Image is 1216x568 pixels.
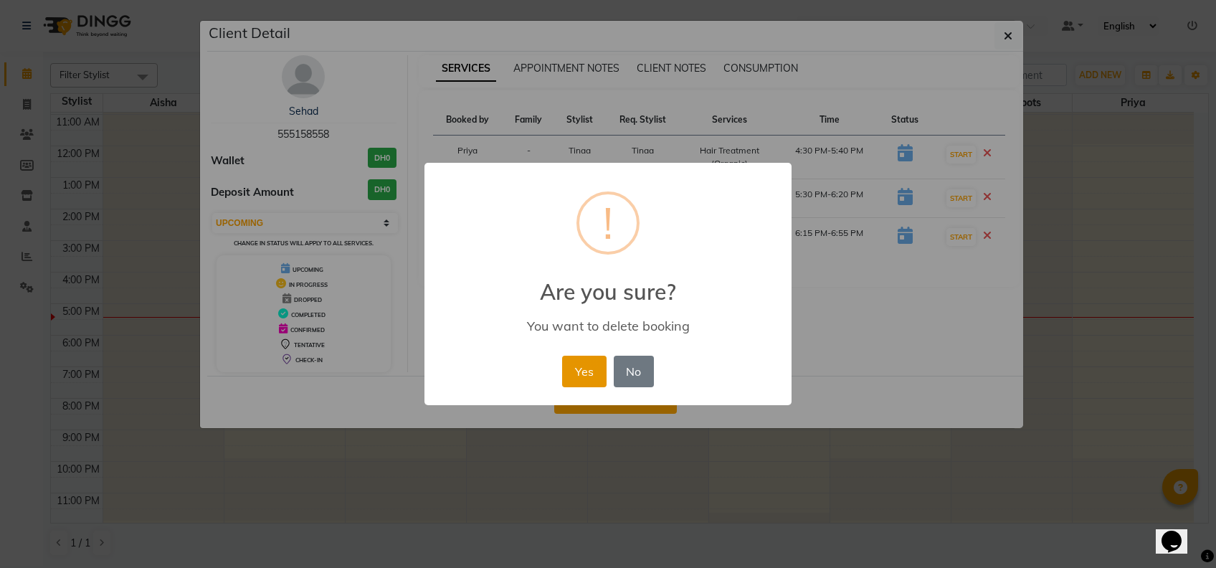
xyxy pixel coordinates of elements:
div: ! [603,194,613,252]
h2: Are you sure? [424,262,792,305]
iframe: chat widget [1156,511,1202,554]
button: No [614,356,654,387]
button: Yes [562,356,606,387]
div: You want to delete booking [445,318,771,334]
